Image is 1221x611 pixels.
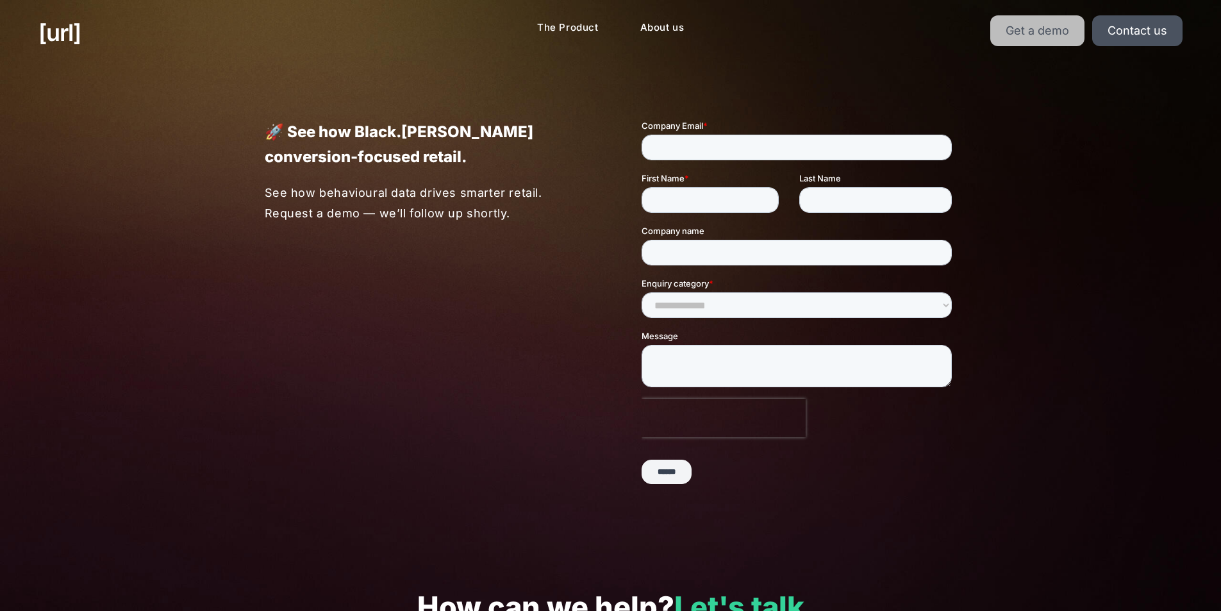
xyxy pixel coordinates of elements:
p: 🚀 See how Black.[PERSON_NAME] conversion-focused retail. [265,119,580,169]
a: [URL] [38,15,81,50]
a: The Product [527,15,609,40]
p: See how behavioural data drives smarter retail. Request a demo — we’ll follow up shortly. [265,183,581,223]
a: Contact us [1092,15,1183,46]
a: Get a demo [990,15,1084,46]
a: About us [630,15,695,40]
iframe: Form 1 [642,119,957,506]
